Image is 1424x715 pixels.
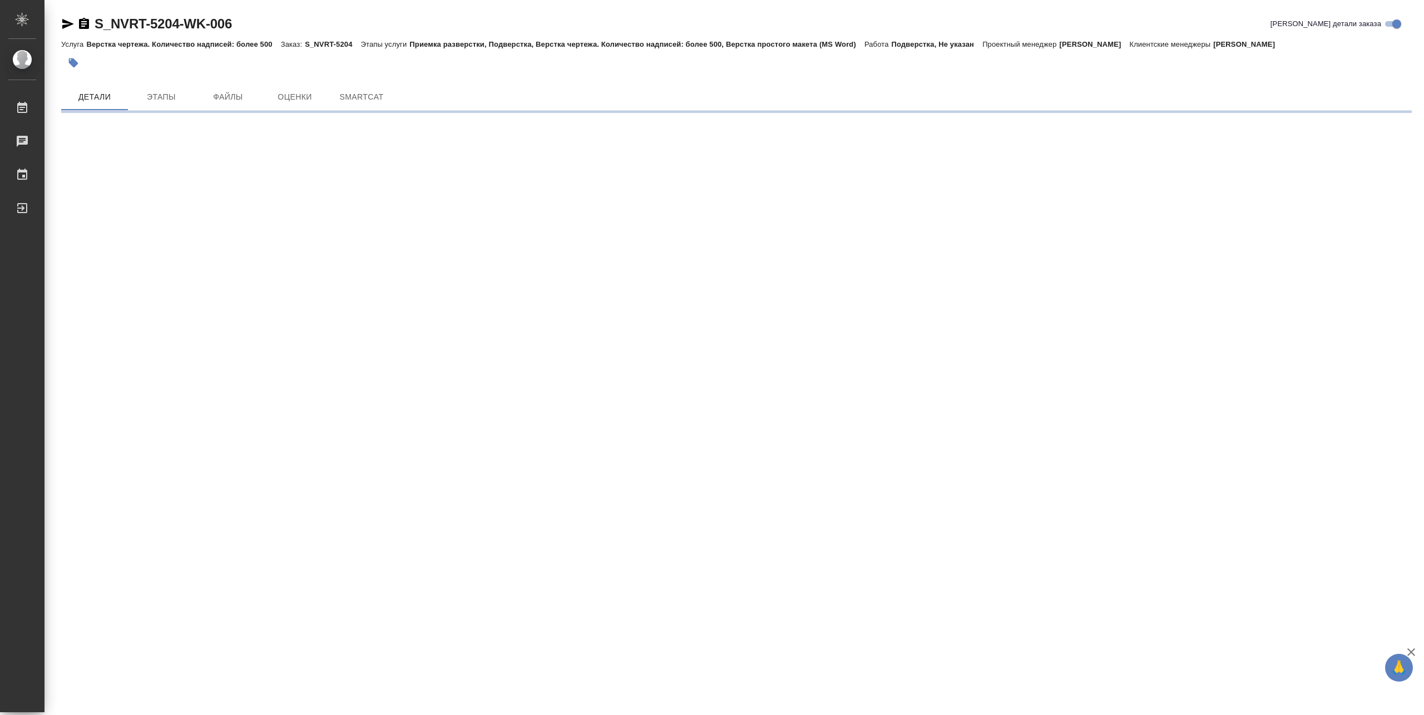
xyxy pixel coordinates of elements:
p: Заказ: [281,40,305,48]
button: Скопировать ссылку [77,17,91,31]
p: [PERSON_NAME] [1060,40,1130,48]
p: Подверстка, Не указан [892,40,983,48]
p: S_NVRT-5204 [305,40,360,48]
span: 🙏 [1390,656,1408,679]
button: Скопировать ссылку для ЯМессенджера [61,17,75,31]
a: S_NVRT-5204-WK-006 [95,16,232,31]
p: Клиентские менеджеры [1129,40,1213,48]
p: Услуга [61,40,86,48]
p: [PERSON_NAME] [1213,40,1283,48]
p: Верстка чертежа. Количество надписей: более 500 [86,40,280,48]
button: 🙏 [1385,654,1413,682]
p: Этапы услуги [361,40,410,48]
span: Оценки [268,90,322,104]
span: Файлы [201,90,255,104]
p: Приемка разверстки, Подверстка, Верстка чертежа. Количество надписей: более 500, Верстка простого... [409,40,864,48]
span: Этапы [135,90,188,104]
p: Проектный менеджер [982,40,1059,48]
span: [PERSON_NAME] детали заказа [1270,18,1381,29]
span: Детали [68,90,121,104]
p: Работа [864,40,892,48]
button: Добавить тэг [61,51,86,75]
span: SmartCat [335,90,388,104]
